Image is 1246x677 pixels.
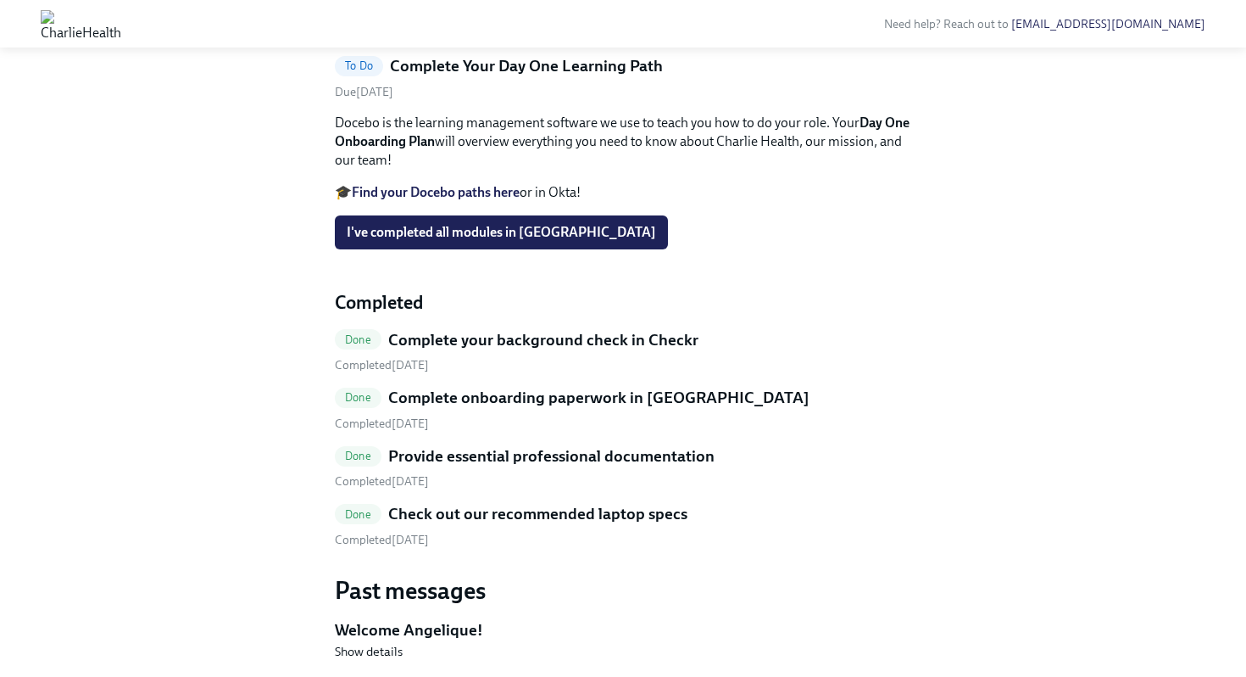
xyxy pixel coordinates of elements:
h5: Welcome Angelique! [335,619,911,641]
h3: Past messages [335,575,911,606]
h5: Complete Your Day One Learning Path [390,55,663,77]
span: Done [335,391,381,404]
h5: Provide essential professional documentation [388,445,715,467]
p: Docebo is the learning management software we use to teach you how to do your role. Your will ove... [335,114,911,170]
h4: Completed [335,290,911,316]
span: Done [335,508,381,521]
img: CharlieHealth [41,10,121,37]
p: 🎓 or in Okta! [335,183,911,202]
span: To Do [335,59,383,72]
a: DoneCheck out our recommended laptop specs Completed[DATE] [335,503,911,548]
h5: Complete your background check in Checkr [388,329,698,351]
a: To DoComplete Your Day One Learning PathDue[DATE] [335,55,911,100]
span: Need help? Reach out to [884,17,1205,31]
a: DoneComplete onboarding paperwork in [GEOGRAPHIC_DATA] Completed[DATE] [335,387,911,432]
h5: Check out our recommended laptop specs [388,503,687,525]
span: I've completed all modules in [GEOGRAPHIC_DATA] [347,224,656,241]
span: Due [DATE] [335,85,393,99]
h5: Complete onboarding paperwork in [GEOGRAPHIC_DATA] [388,387,809,409]
span: Done [335,333,381,346]
a: DoneProvide essential professional documentation Completed[DATE] [335,445,911,490]
button: I've completed all modules in [GEOGRAPHIC_DATA] [335,215,668,249]
button: Show details [335,643,403,660]
span: Wednesday, September 3rd 2025, 6:32 pm [335,417,429,431]
span: Wednesday, September 3rd 2025, 6:36 pm [335,474,429,489]
span: Done [335,450,381,462]
a: [EMAIL_ADDRESS][DOMAIN_NAME] [1011,17,1205,31]
span: Saturday, September 13th 2025, 12:49 pm [335,533,429,547]
a: Find your Docebo paths here [352,184,520,200]
span: Wednesday, September 3rd 2025, 6:32 pm [335,358,429,372]
strong: Day One Onboarding Plan [335,115,909,149]
a: DoneComplete your background check in Checkr Completed[DATE] [335,329,911,374]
